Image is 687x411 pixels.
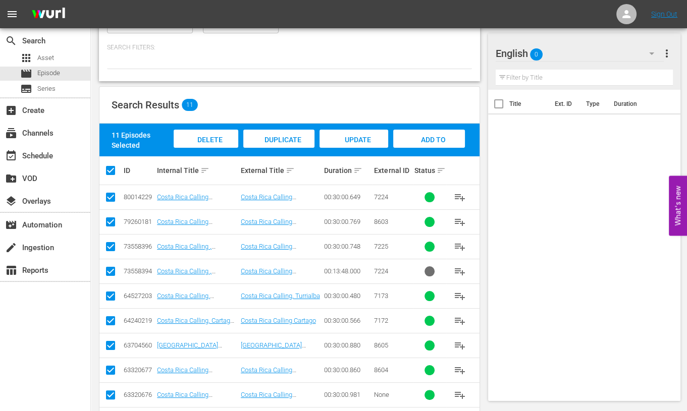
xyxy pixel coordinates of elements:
button: playlist_add [448,185,472,209]
span: Duplicate Episode [256,136,301,163]
span: VOD [5,172,17,185]
button: playlist_add [448,259,472,283]
span: Asset [37,53,54,63]
div: 00:30:00.981 [324,391,371,398]
span: 7224 [374,193,388,201]
span: 8604 [374,366,388,374]
button: playlist_add [448,333,472,358]
div: 00:30:00.769 [324,218,371,225]
span: Search [5,35,17,47]
div: None [374,391,411,398]
span: playlist_add [454,216,466,228]
button: Open Feedback Widget [669,175,687,236]
div: 00:30:00.649 [324,193,371,201]
a: Sign Out [651,10,677,18]
div: 00:30:00.748 [324,243,371,250]
span: Overlays [5,195,17,207]
span: Series [20,83,32,95]
div: 00:30:00.860 [324,366,371,374]
span: Channels [5,127,17,139]
span: 8605 [374,341,388,349]
a: Costa Rica Calling [PERSON_NAME] (ENGLISH) [157,193,237,208]
span: Schedule [5,150,17,162]
button: playlist_add [448,383,472,407]
button: playlist_add [448,210,472,234]
a: Costa Rica Calling, Cartago( Eng) [157,317,236,332]
span: Add to Workspace [404,136,454,163]
span: 8603 [374,218,388,225]
button: more_vert [661,41,673,66]
a: Costa Rica Calling, Turrialba [241,292,320,300]
button: playlist_add [448,234,472,259]
th: Ext. ID [549,90,579,118]
div: 63320677 [124,366,154,374]
a: [GEOGRAPHIC_DATA] Calling Puntarenas [241,341,306,357]
span: playlist_add [454,315,466,327]
span: 7224 [374,267,388,275]
div: 00:30:00.566 [324,317,371,324]
button: Update Metadata [320,130,388,148]
span: sort [286,166,295,175]
span: Automation [5,219,17,231]
a: Costa Rica Calling Chilamate [241,391,296,406]
span: playlist_add [454,191,466,203]
th: Duration [608,90,668,118]
div: 64240219 [124,317,154,324]
div: 00:30:00.880 [324,341,371,349]
img: ans4CAIJ8jUAAAAAAAAAAAAAAAAAAAAAAAAgQb4GAAAAAAAAAAAAAAAAAAAAAAAAJMjXAAAAAAAAAAAAAAAAAAAAAAAAgAT5G... [24,3,73,26]
div: Internal Title [157,164,237,177]
button: Delete Episodes [174,130,238,148]
div: 64527203 [124,292,154,300]
span: more_vert [661,47,673,60]
div: 63320676 [124,391,154,398]
div: Duration [324,164,371,177]
button: Add to Workspace [393,130,465,148]
button: playlist_add [448,358,472,382]
span: playlist_add [454,389,466,401]
span: playlist_add [454,265,466,277]
span: menu [6,8,18,20]
span: Delete Episodes [186,136,226,163]
div: 00:13:48.000 [324,267,371,275]
span: movie [20,68,32,80]
button: playlist_add [448,284,472,308]
a: Costa Rica Calling [PERSON_NAME] de la Vieja [241,218,320,233]
span: Search Results [112,99,179,111]
a: Costa Rica Calling , Corcovado(Eng) [157,243,216,258]
span: Episode [37,68,60,78]
span: 7225 [374,243,388,250]
button: playlist_add [448,309,472,333]
a: Costa Rica Calling Corcovado [241,243,296,258]
div: English [496,39,663,68]
a: [GEOGRAPHIC_DATA] Calling Puntarenas (ENG) [157,341,229,357]
span: playlist_add [454,290,466,302]
span: 7172 [374,317,388,324]
p: Search Filters: [107,43,472,52]
div: 00:30:00.480 [324,292,371,300]
a: Costa Rica Calling Guanacaste [241,366,296,381]
button: Duplicate Episode [243,130,314,148]
a: Costa Rica Calling , [PERSON_NAME](Eng) [157,267,220,282]
div: 79260181 [124,218,154,225]
a: Costa Rica Calling Cartago [241,317,316,324]
div: External ID [374,166,411,174]
span: Series [37,84,56,94]
a: Costa Rica Calling Guanacaste (ENG) [157,366,213,381]
a: Costa Rica Calling Chilamate (ENG) [157,391,213,406]
div: 73558394 [124,267,154,275]
span: Reports [5,264,17,276]
div: Status [414,164,445,177]
div: 63704560 [124,341,154,349]
span: 11 [182,99,198,111]
span: Ingestion [5,242,17,254]
span: Asset [20,52,32,64]
div: 11 Episodes Selected [112,130,171,150]
div: 80014229 [124,193,154,201]
span: sort [200,166,209,175]
span: sort [353,166,362,175]
span: playlist_add [454,241,466,253]
a: Costa Rica Calling, [PERSON_NAME]( Eng) [157,292,222,307]
span: playlist_add [454,364,466,376]
span: Update Metadata [332,136,376,163]
a: Costa Rica Calling [PERSON_NAME] [241,193,296,208]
